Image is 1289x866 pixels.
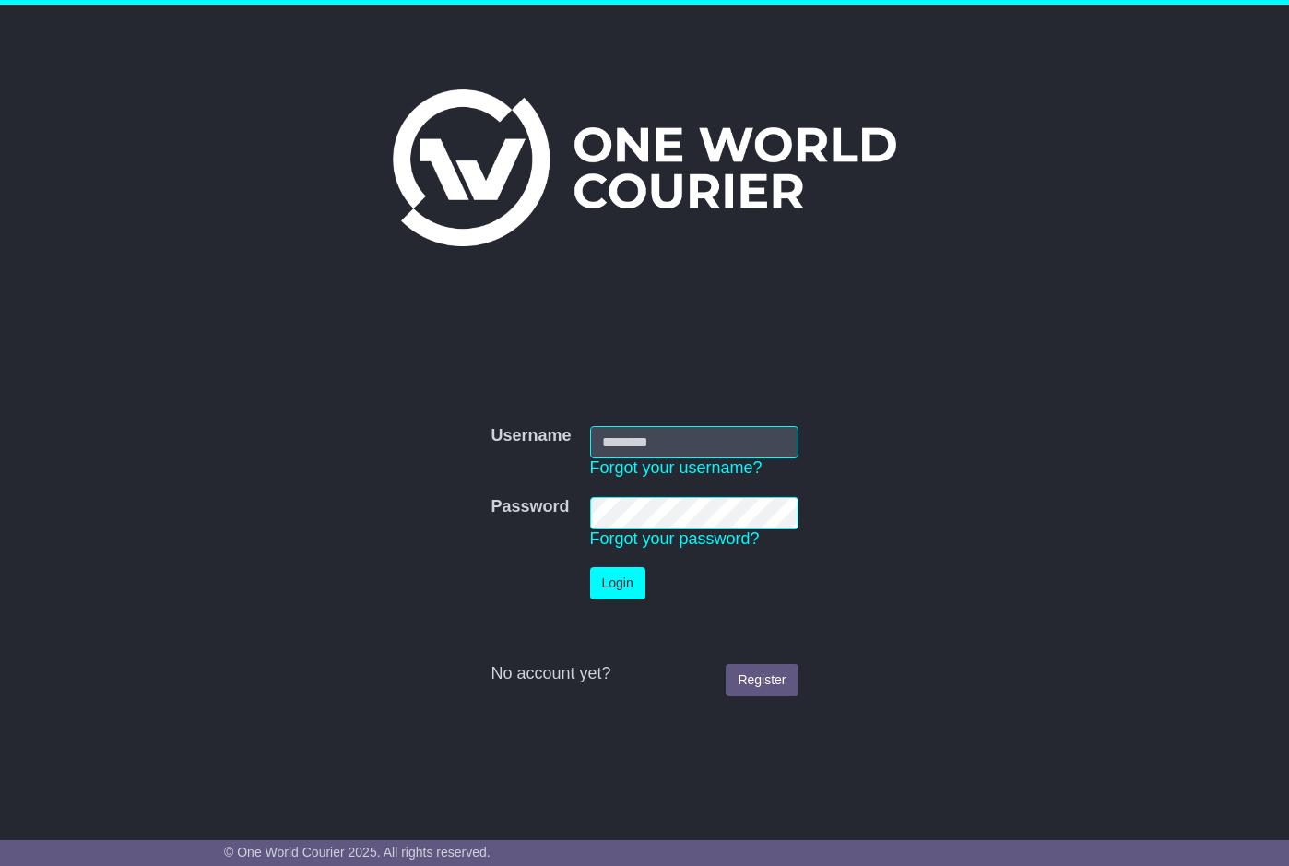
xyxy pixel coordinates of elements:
[393,89,896,246] img: One World
[491,497,569,517] label: Password
[491,426,571,446] label: Username
[491,664,798,684] div: No account yet?
[590,529,760,548] a: Forgot your password?
[224,845,491,860] span: © One World Courier 2025. All rights reserved.
[590,567,645,599] button: Login
[590,458,763,477] a: Forgot your username?
[726,664,798,696] a: Register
